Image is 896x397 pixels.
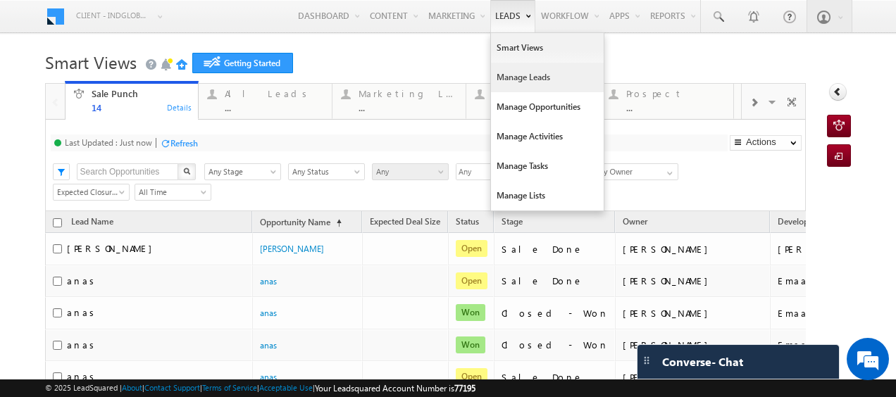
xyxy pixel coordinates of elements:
button: Actions [730,135,802,151]
span: Converse - Chat [662,355,743,368]
a: Opportunity Name(sorted ascending) [253,214,349,232]
div: Minimize live chat window [231,7,265,41]
a: Manage Opportunities [491,92,604,122]
span: Smart Views [45,51,137,73]
span: Open [456,368,487,385]
a: Acceptable Use [259,383,313,392]
div: [PERSON_NAME] [623,307,764,320]
a: Prospect... [599,84,734,119]
a: All Leads... [198,84,332,119]
div: Chat with us now [73,74,237,92]
span: Open [456,272,487,289]
span: Opportunity Name [260,217,330,227]
a: anas [260,340,277,351]
div: Refresh [170,138,198,149]
input: Search Opportunities [77,163,179,180]
div: Sale Done [502,275,609,287]
a: Expected Closure Date [53,184,130,201]
img: Search [183,168,190,175]
input: Type to Search [591,163,678,180]
div: Sale Done [502,371,609,384]
span: Any Stage [205,165,276,178]
a: Status [449,214,486,232]
span: Client - indglobal2 (77195) [76,8,150,23]
span: Lead Name [64,214,120,232]
span: Stage [502,216,523,227]
a: Getting Started [192,53,293,73]
a: Smart Views [491,33,604,63]
a: Contact Support [144,383,200,392]
a: Manage Tasks [491,151,604,181]
a: Any Status [288,163,365,180]
img: carter-drag [641,355,652,366]
a: Terms of Service [202,383,257,392]
textarea: Type your message and hit 'Enter' [18,130,257,293]
input: Check all records [53,218,62,227]
a: Sale Punch14Details [65,81,199,120]
div: ... [626,102,725,113]
div: All Leads [225,88,323,99]
div: [PERSON_NAME] [623,371,764,384]
a: anas [260,276,277,286]
span: Won [456,304,485,321]
span: Any [456,164,572,180]
a: anas [260,308,277,318]
span: Any Status [289,165,360,178]
a: All Time [135,184,211,201]
a: Marketing Leads... [332,84,466,119]
div: ... [359,102,457,113]
span: [PERSON_NAME] [67,242,159,254]
a: Manage Activities [491,122,604,151]
a: About [122,383,142,392]
div: Prospect [626,88,725,99]
div: Sale Punch [92,88,190,99]
span: anas [67,370,99,382]
span: Any [373,165,444,178]
div: 14 [92,102,190,113]
span: © 2025 LeadSquared | | | | | [45,382,475,395]
span: 77195 [454,383,475,393]
div: [PERSON_NAME] [623,243,764,256]
a: Stage [494,214,530,232]
a: Contact... [466,84,600,119]
div: Any [456,163,584,180]
div: Sale Done [502,243,609,256]
span: Developer [778,216,816,227]
a: anas [260,372,277,382]
img: d_60004797649_company_0_60004797649 [24,74,59,92]
span: All Time [135,186,206,198]
div: [PERSON_NAME] [623,339,764,351]
div: Marketing Leads [359,88,457,99]
span: Your Leadsquared Account Number is [315,383,475,393]
div: Details [166,101,193,113]
div: Last Updated : Just now [65,137,152,148]
a: Manage Leads [491,63,604,92]
span: Owner [623,216,647,227]
div: ... [225,102,323,113]
a: [PERSON_NAME] [260,244,324,254]
span: Expected Closure Date [54,186,125,198]
a: Developer [771,214,823,232]
span: anas [67,306,99,318]
a: Manage Lists [491,181,604,210]
span: Won [456,336,485,353]
div: [PERSON_NAME] [623,275,764,287]
span: Open [456,240,487,257]
div: Closed - Won [502,339,609,351]
span: anas [67,275,99,286]
span: (sorted ascending) [330,218,342,229]
span: anas [67,339,99,351]
div: Closed - Won [502,307,609,320]
a: Any [372,163,449,180]
span: Expected Deal Size [370,216,440,227]
a: Any Stage [204,163,281,180]
em: Start Chat [192,304,256,323]
a: Expected Deal Size [363,214,447,232]
a: Show All Items [659,164,677,178]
